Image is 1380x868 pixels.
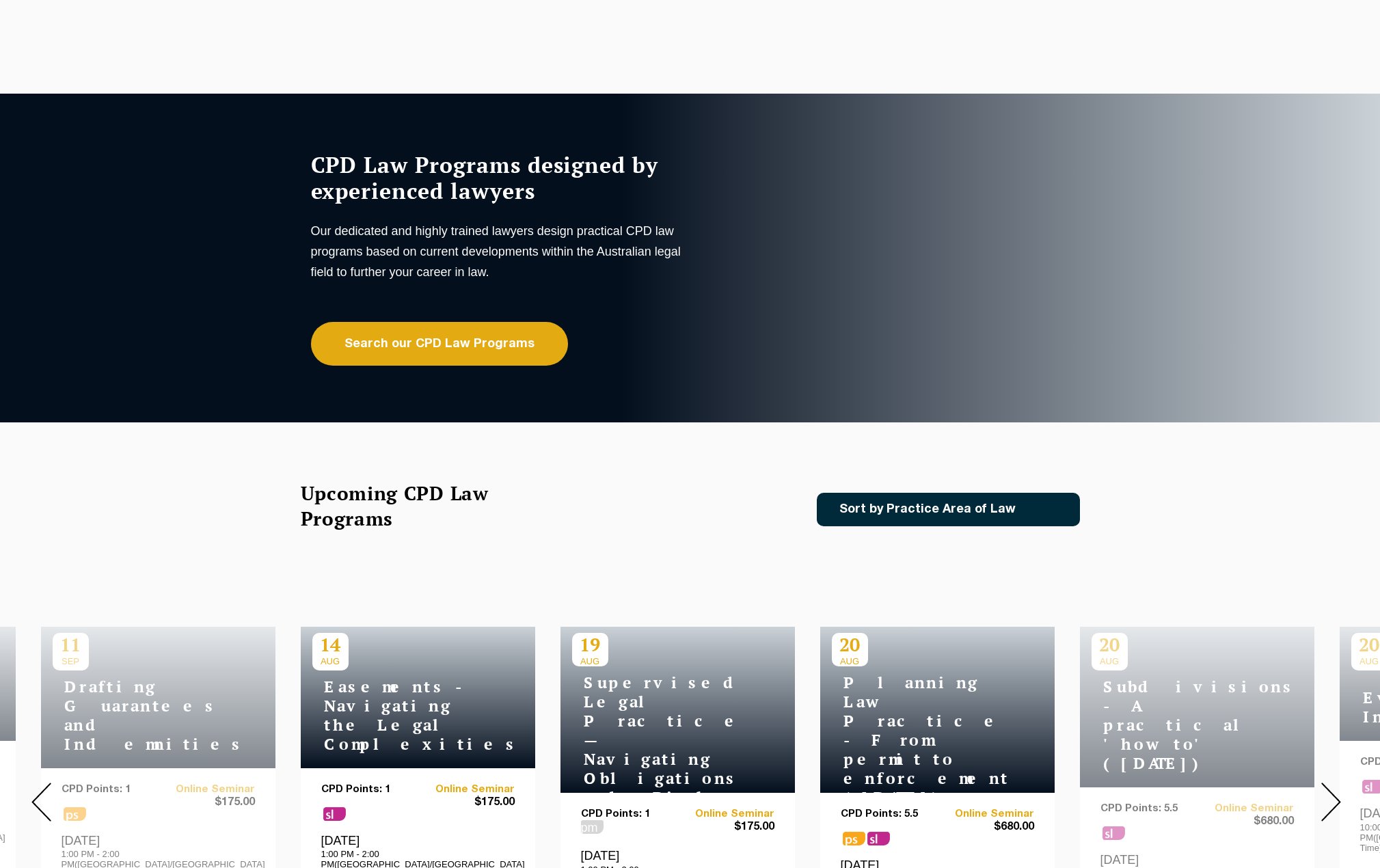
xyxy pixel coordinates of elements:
span: AUG [832,656,868,666]
p: Our dedicated and highly trained lawyers design practical CPD law programs based on current devel... [311,221,687,282]
a: Sort by Practice Area of Law [817,493,1080,526]
span: sl [323,807,346,821]
img: Prev [31,783,51,822]
span: sl [867,832,890,845]
p: CPD Points: 1 [321,784,418,796]
p: CPD Points: 5.5 [841,809,938,820]
a: Online Seminar [677,809,774,820]
a: Online Seminar [937,809,1034,820]
h4: Planning Law Practice - From permit to enforcement ([DATE]) [832,673,1003,807]
img: Icon [1038,504,1053,515]
span: ps [843,832,865,845]
p: 19 [572,633,608,656]
span: AUG [572,656,608,666]
a: Search our CPD Law Programs [311,322,568,366]
p: CPD Points: 1 [581,809,678,820]
h2: Upcoming CPD Law Programs [301,480,523,531]
p: 20 [832,633,868,656]
span: pm [581,820,604,834]
span: AUG [312,656,349,666]
a: Online Seminar [418,784,515,796]
img: Next [1321,783,1341,822]
h4: Easements - Navigating the Legal Complexities [312,677,483,754]
span: $175.00 [418,796,515,810]
span: $680.00 [937,820,1034,835]
h4: Supervised Legal Practice — Navigating Obligations and Risks [572,673,743,807]
span: $175.00 [677,820,774,835]
h1: CPD Law Programs designed by experienced lawyers [311,152,687,204]
p: 14 [312,633,349,656]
